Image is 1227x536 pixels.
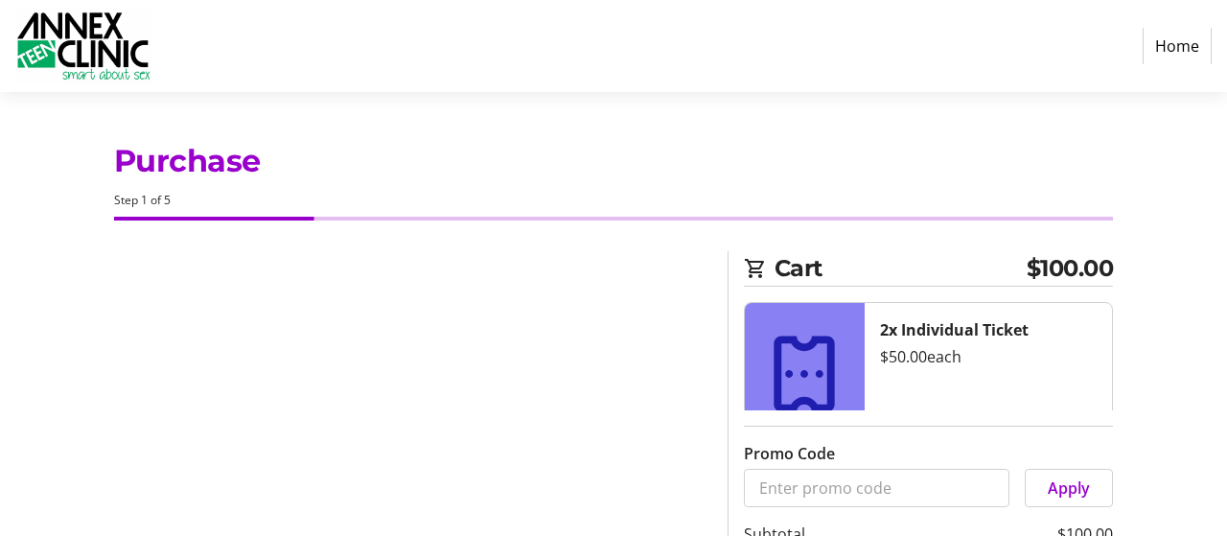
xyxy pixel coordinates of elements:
strong: 2x Individual Ticket [880,319,1029,340]
label: Promo Code [744,442,835,465]
span: Cart [775,251,1027,286]
h1: Purchase [114,138,1114,184]
input: Enter promo code [744,469,1010,507]
span: $100.00 [1027,251,1114,286]
div: $50.00 each [880,345,1098,368]
button: Apply [1025,469,1113,507]
span: Apply [1048,477,1090,500]
img: Annex Teen Clinic's Logo [15,8,151,84]
div: Step 1 of 5 [114,192,1114,209]
a: Home [1143,28,1212,64]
